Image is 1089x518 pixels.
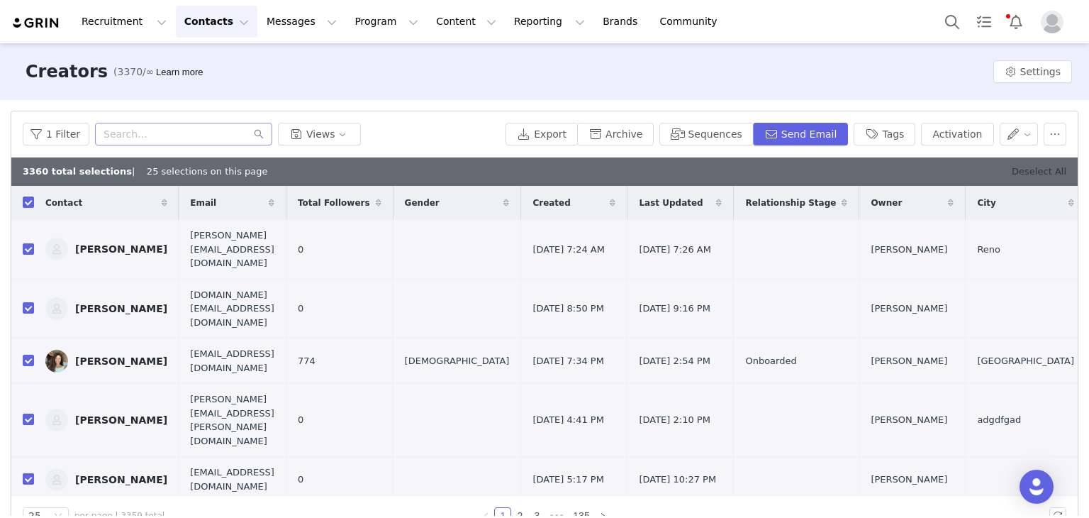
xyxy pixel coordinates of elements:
button: Contacts [176,6,257,38]
input: Search... [95,123,272,145]
div: [PERSON_NAME] [75,243,167,255]
span: adgdfgad [977,413,1021,427]
span: [PERSON_NAME] [871,243,947,257]
span: [PERSON_NAME] [871,354,947,368]
button: 1 Filter [23,123,89,145]
div: Open Intercom Messenger [1020,470,1054,504]
div: [PERSON_NAME] [75,303,167,314]
span: [DATE] 2:54 PM [639,354,710,368]
span: Total Followers [298,197,370,209]
button: Notifications [1000,6,1032,38]
span: Relationship Stage [745,197,836,209]
img: 294fc328-6231-4144-af40-2788e919033d--s.jpg [45,297,68,320]
span: [GEOGRAPHIC_DATA] [977,354,1074,368]
div: [PERSON_NAME] [75,474,167,485]
button: Export [506,123,578,145]
button: Recruitment [73,6,175,38]
span: [DATE] 7:26 AM [639,243,711,257]
button: Search [937,6,968,38]
button: Send Email [753,123,849,145]
img: 34240618-db7b-42a0-af6b-da80e15905c1.jpg [45,350,68,373]
span: Created [532,197,570,209]
span: Owner [871,197,902,209]
button: Program [346,6,427,38]
span: 774 [298,354,315,368]
div: | 25 selections on this page [23,165,268,179]
button: Messages [258,6,345,38]
span: 0 [298,302,303,316]
a: [PERSON_NAME] [45,350,167,373]
span: [DATE] 5:17 PM [532,473,603,487]
button: Activation [921,123,993,145]
span: [EMAIL_ADDRESS][DOMAIN_NAME] [190,347,274,375]
button: Sequences [659,123,753,145]
h3: Creators [26,59,108,84]
img: 000d0e60-a2c5-4b02-89ed-aa5d5f82dc72--s.jpg [45,468,68,491]
span: [DATE] 7:34 PM [532,354,603,368]
span: [PERSON_NAME] [871,302,947,316]
span: [DATE] 7:24 AM [532,243,605,257]
button: Views [278,123,361,145]
button: Settings [993,60,1072,83]
span: [DATE] 8:50 PM [532,302,603,316]
span: Gender [405,197,440,209]
div: [PERSON_NAME] [75,356,167,367]
div: [PERSON_NAME] [75,414,167,426]
span: Reno [977,243,1000,257]
a: [PERSON_NAME] [45,238,167,260]
span: [DATE] 2:10 PM [639,413,710,427]
b: 3360 total selections [23,166,132,177]
button: Archive [577,123,654,145]
a: Brands [594,6,650,38]
span: [EMAIL_ADDRESS][DOMAIN_NAME] [190,465,274,493]
a: Community [652,6,732,38]
button: Reporting [506,6,593,38]
div: Tooltip anchor [153,65,206,79]
a: Tasks [968,6,1000,38]
span: [DOMAIN_NAME][EMAIL_ADDRESS][DOMAIN_NAME] [190,288,274,330]
img: 16204a3e-c5ba-494f-add9-3aee2e203b76--s.jpg [45,409,68,431]
span: Last Updated [639,197,703,209]
a: [PERSON_NAME] [45,468,167,491]
span: [PERSON_NAME][EMAIL_ADDRESS][DOMAIN_NAME] [190,228,274,270]
img: 7ab6905f-7434-4e7a-a713-9cf4b2f183bf--s.jpg [45,238,68,260]
a: [PERSON_NAME] [45,409,167,431]
span: City [977,197,995,209]
button: Content [428,6,505,38]
img: grin logo [11,16,61,30]
span: (3370/∞) [113,65,158,79]
button: Tags [854,123,915,145]
span: Onboarded [745,354,796,368]
span: Email [190,197,216,209]
span: [DATE] 10:27 PM [639,473,716,487]
i: icon: search [254,129,264,139]
span: 0 [298,413,303,427]
span: 0 [298,243,303,257]
span: 0 [298,473,303,487]
img: placeholder-profile.jpg [1041,11,1063,33]
span: [PERSON_NAME][EMAIL_ADDRESS][PERSON_NAME][DOMAIN_NAME] [190,392,274,448]
span: [PERSON_NAME] [871,413,947,427]
a: [PERSON_NAME] [45,297,167,320]
span: [DEMOGRAPHIC_DATA] [405,354,510,368]
a: Deselect All [1012,166,1066,177]
span: [PERSON_NAME] [871,473,947,487]
span: [DATE] 9:16 PM [639,302,710,316]
span: Contact [45,197,82,209]
span: [DATE] 4:41 PM [532,413,603,427]
button: Profile [1032,11,1078,33]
